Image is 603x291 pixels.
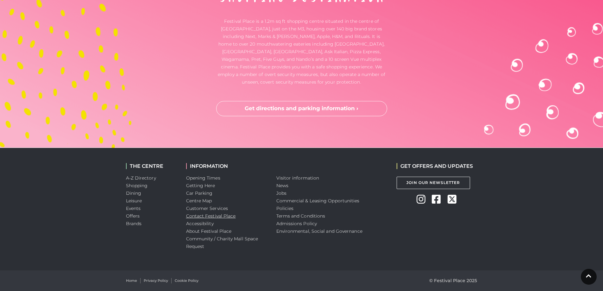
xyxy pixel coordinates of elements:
[186,190,213,196] a: Car Parking
[126,221,142,226] a: Brands
[186,183,215,188] a: Getting Here
[186,221,214,226] a: Accessibility
[186,175,220,181] a: Opening Times
[186,236,258,249] a: Community / Charity Mall Space Request
[276,183,288,188] a: News
[276,198,360,204] a: Commercial & Leasing Opportunities
[216,17,387,86] p: Festival Place is a 1.2m sq ft shopping centre situated in the centre of [GEOGRAPHIC_DATA], just ...
[186,163,267,169] h2: INFORMATION
[276,228,362,234] a: Environmental, Social and Governance
[126,278,137,283] a: Home
[126,175,156,181] a: A-Z Directory
[216,101,387,116] a: Get directions and parking information ›
[397,163,473,169] h2: GET OFFERS AND UPDATES
[276,206,294,211] a: Policies
[186,213,236,219] a: Contact Festival Place
[276,221,317,226] a: Admissions Policy
[126,206,141,211] a: Events
[397,177,470,189] a: Join Our Newsletter
[175,278,198,283] a: Cookie Policy
[276,190,286,196] a: Jobs
[126,183,148,188] a: Shopping
[186,198,212,204] a: Centre Map
[276,175,319,181] a: Visitor information
[186,228,232,234] a: About Festival Place
[126,213,140,219] a: Offers
[276,213,325,219] a: Terms and Conditions
[429,277,477,284] p: © Festival Place 2025
[144,278,168,283] a: Privacy Policy
[126,163,177,169] h2: THE CENTRE
[126,190,141,196] a: Dining
[186,206,228,211] a: Customer Services
[126,198,142,204] a: Leisure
